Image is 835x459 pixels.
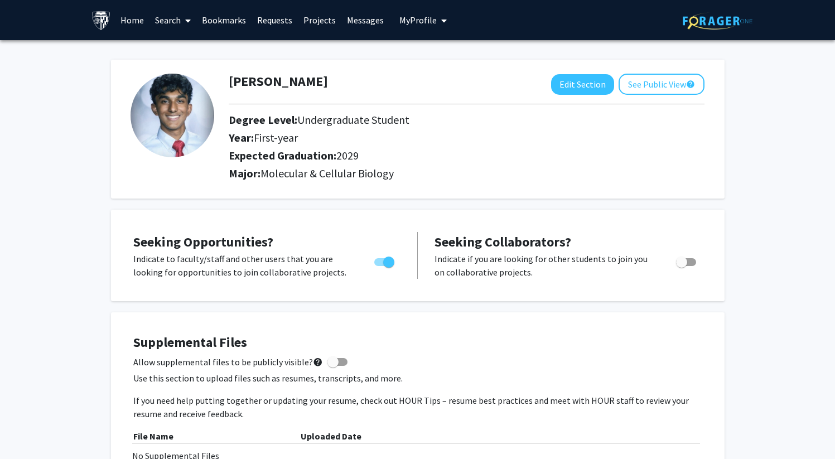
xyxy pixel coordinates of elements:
button: Edit Section [551,74,614,95]
span: My Profile [399,15,437,26]
a: Bookmarks [196,1,252,40]
a: Projects [298,1,341,40]
h2: Degree Level: [229,113,642,127]
p: Use this section to upload files such as resumes, transcripts, and more. [133,371,702,385]
img: Johns Hopkins University Logo [91,11,111,30]
a: Search [149,1,196,40]
span: Allow supplemental files to be publicly visible? [133,355,323,369]
span: Molecular & Cellular Biology [260,166,394,180]
h4: Supplemental Files [133,335,702,351]
a: Home [115,1,149,40]
img: Profile Picture [131,74,214,157]
h2: Major: [229,167,704,180]
span: Undergraduate Student [297,113,409,127]
p: Indicate to faculty/staff and other users that you are looking for opportunities to join collabor... [133,252,353,279]
img: ForagerOne Logo [683,12,752,30]
a: Requests [252,1,298,40]
mat-icon: help [313,355,323,369]
button: See Public View [619,74,704,95]
b: Uploaded Date [301,431,361,442]
span: Seeking Opportunities? [133,233,273,250]
mat-icon: help [686,78,695,91]
p: Indicate if you are looking for other students to join you on collaborative projects. [435,252,655,279]
h2: Expected Graduation: [229,149,642,162]
span: First-year [254,131,298,144]
span: 2029 [336,148,359,162]
h1: [PERSON_NAME] [229,74,328,90]
div: Toggle [672,252,702,269]
p: If you need help putting together or updating your resume, check out HOUR Tips – resume best prac... [133,394,702,421]
div: Toggle [370,252,400,269]
b: File Name [133,431,173,442]
h2: Year: [229,131,642,144]
span: Seeking Collaborators? [435,233,571,250]
a: Messages [341,1,389,40]
iframe: Chat [8,409,47,451]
